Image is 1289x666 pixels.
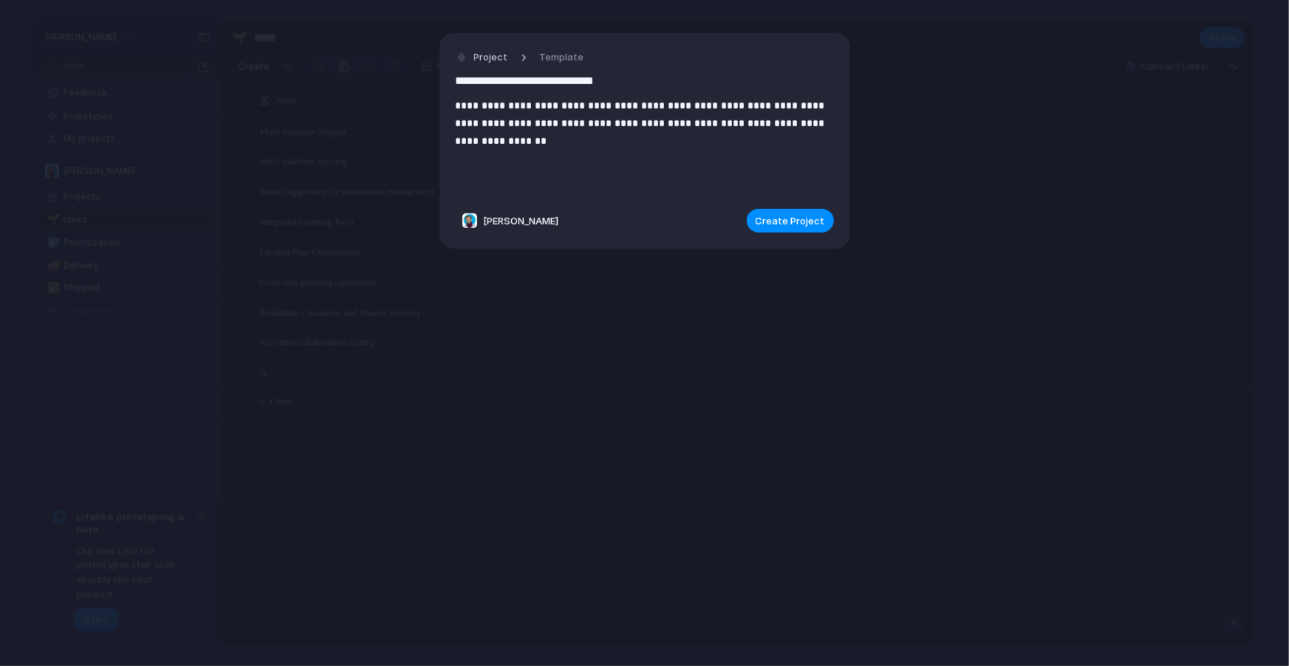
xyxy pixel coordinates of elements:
[747,209,834,233] button: Create Project
[540,50,584,65] span: Template
[452,47,513,69] button: Project
[474,50,508,65] span: Project
[756,213,825,228] span: Create Project
[531,47,593,69] button: Template
[484,213,559,228] span: [PERSON_NAME]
